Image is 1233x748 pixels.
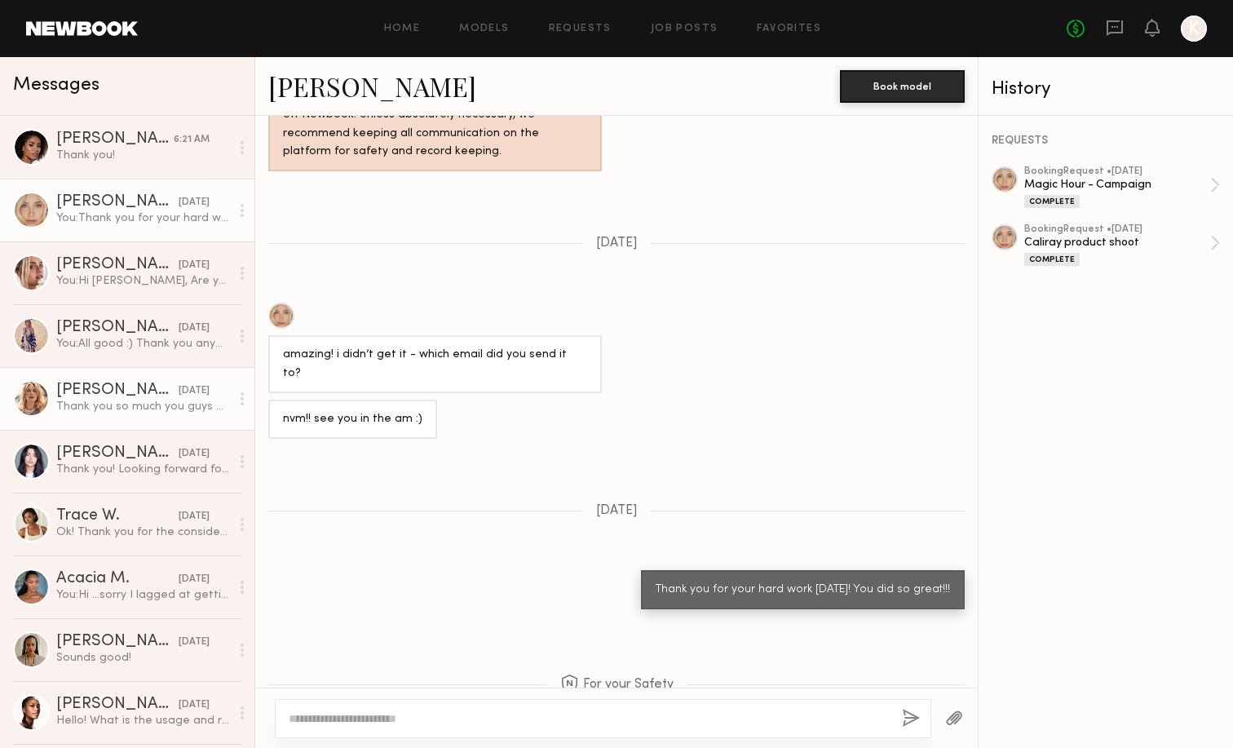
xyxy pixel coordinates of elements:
div: Ok! Thank you for the consideration and compliment! Looking forward to hearing from you in the fu... [56,524,230,540]
div: [DATE] [179,321,210,336]
div: History [992,80,1220,99]
a: bookingRequest •[DATE]Caliray product shootComplete [1024,224,1220,266]
a: Book model [840,78,965,92]
div: nvm!! see you in the am :) [283,410,422,429]
a: Requests [549,24,612,34]
div: You: All good :) Thank you anyway. XO [56,336,230,352]
div: [PERSON_NAME] [56,383,179,399]
div: [PERSON_NAME] [56,445,179,462]
div: [DATE] [179,195,210,210]
span: For your Safety [560,675,674,695]
span: Messages [13,76,99,95]
div: [DATE] [179,572,210,587]
a: Home [384,24,421,34]
div: [DATE] [179,635,210,650]
div: [DATE] [179,383,210,399]
a: K [1181,15,1207,42]
div: You: Thank you for your hard work [DATE]! You did so great!!! [56,210,230,226]
div: Sounds good! [56,650,230,666]
div: [PERSON_NAME] [56,320,179,336]
span: [DATE] [596,504,638,518]
div: Complete [1024,195,1080,208]
div: [DATE] [179,697,210,713]
div: Hello! What is the usage and rate for this job? [56,713,230,728]
a: Job Posts [651,24,718,34]
div: booking Request • [DATE] [1024,166,1210,177]
div: Thank you! [56,148,230,163]
div: Thank you so much you guys were amazing. Totally loved working with you and I’m really excited ab... [56,399,230,414]
div: amazing! i didn’t get it - which email did you send it to? [283,346,587,383]
a: bookingRequest •[DATE]Magic Hour - CampaignComplete [1024,166,1220,208]
div: Magic Hour - Campaign [1024,177,1210,193]
div: Complete [1024,253,1080,266]
div: You: Hi [PERSON_NAME], Are you available for a shoot [DATE] in [GEOGRAPHIC_DATA]? [56,273,230,289]
div: 6:21 AM [174,132,210,148]
div: Caliray product shoot [1024,235,1210,250]
a: Models [459,24,509,34]
a: Favorites [757,24,821,34]
button: Book model [840,70,965,103]
div: [DATE] [179,258,210,273]
div: Hey! Looks like you’re trying to take the conversation off Newbook. Unless absolutely necessary, ... [283,87,587,162]
a: [PERSON_NAME] [268,69,476,104]
div: Acacia M. [56,571,179,587]
div: [PERSON_NAME] [56,634,179,650]
div: [PERSON_NAME] [56,257,179,273]
div: [DATE] [179,509,210,524]
div: [PERSON_NAME] [56,697,179,713]
div: Trace W. [56,508,179,524]
div: [DATE] [179,446,210,462]
div: [PERSON_NAME] [56,194,179,210]
div: REQUESTS [992,135,1220,147]
div: [PERSON_NAME] [56,131,174,148]
div: Thank you! Looking forward for it [56,462,230,477]
div: You: Hi ...sorry I lagged at getting back. We ended up moving forward with someone else for the s... [56,587,230,603]
div: booking Request • [DATE] [1024,224,1210,235]
span: [DATE] [596,237,638,250]
div: Thank you for your hard work [DATE]! You did so great!!! [656,581,950,600]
